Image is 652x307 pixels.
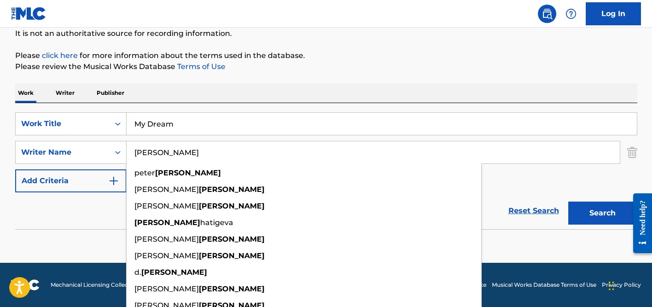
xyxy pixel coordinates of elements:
a: Reset Search [504,201,564,221]
div: Drag [609,272,614,300]
img: MLC Logo [11,7,46,20]
button: Search [568,202,637,225]
a: Musical Works Database Terms of Use [492,281,596,289]
span: [PERSON_NAME] [134,185,199,194]
a: Terms of Use [175,62,225,71]
strong: [PERSON_NAME] [199,251,265,260]
img: search [542,8,553,19]
form: Search Form [15,112,637,229]
span: peter [134,168,155,177]
span: Mechanical Licensing Collective © 2025 [51,281,157,289]
span: [PERSON_NAME] [134,202,199,210]
img: Delete Criterion [627,141,637,164]
strong: [PERSON_NAME] [155,168,221,177]
p: It is not an authoritative source for recording information. [15,28,637,39]
a: Public Search [538,5,556,23]
iframe: Resource Center [626,186,652,260]
p: Writer [53,83,77,103]
strong: [PERSON_NAME] [199,202,265,210]
div: Writer Name [21,147,104,158]
a: Privacy Policy [602,281,641,289]
div: Work Title [21,118,104,129]
span: [PERSON_NAME] [134,251,199,260]
iframe: Chat Widget [606,263,652,307]
span: [PERSON_NAME] [134,284,199,293]
strong: [PERSON_NAME] [134,218,200,227]
a: click here [42,51,78,60]
p: Publisher [94,83,127,103]
button: Add Criteria [15,169,127,192]
strong: [PERSON_NAME] [199,284,265,293]
img: 9d2ae6d4665cec9f34b9.svg [108,175,119,186]
strong: [PERSON_NAME] [199,235,265,243]
div: Help [562,5,580,23]
img: help [565,8,577,19]
img: logo [11,279,40,290]
span: d. [134,268,141,277]
a: Log In [586,2,641,25]
p: Please for more information about the terms used in the database. [15,50,637,61]
span: [PERSON_NAME] [134,235,199,243]
strong: [PERSON_NAME] [199,185,265,194]
p: Please review the Musical Works Database [15,61,637,72]
p: Work [15,83,36,103]
span: hatigeva [200,218,233,227]
strong: [PERSON_NAME] [141,268,207,277]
